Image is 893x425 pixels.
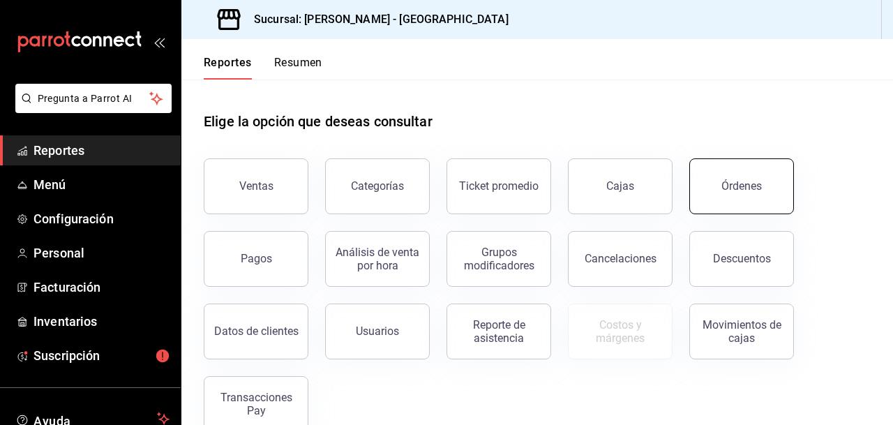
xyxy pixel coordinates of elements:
[33,175,170,194] span: Menú
[38,91,150,106] span: Pregunta a Parrot AI
[456,246,542,272] div: Grupos modificadores
[689,158,794,214] button: Órdenes
[325,231,430,287] button: Análisis de venta por hora
[33,312,170,331] span: Inventarios
[15,84,172,113] button: Pregunta a Parrot AI
[204,56,252,80] button: Reportes
[689,231,794,287] button: Descuentos
[568,304,673,359] button: Contrata inventarios para ver este reporte
[721,179,762,193] div: Órdenes
[446,231,551,287] button: Grupos modificadores
[33,141,170,160] span: Reportes
[241,252,272,265] div: Pagos
[713,252,771,265] div: Descuentos
[204,231,308,287] button: Pagos
[325,158,430,214] button: Categorías
[356,325,399,338] div: Usuarios
[351,179,404,193] div: Categorías
[33,278,170,297] span: Facturación
[239,179,273,193] div: Ventas
[274,56,322,80] button: Resumen
[577,318,663,345] div: Costos y márgenes
[204,56,322,80] div: navigation tabs
[33,209,170,228] span: Configuración
[606,179,634,193] div: Cajas
[153,36,165,47] button: open_drawer_menu
[204,304,308,359] button: Datos de clientes
[568,231,673,287] button: Cancelaciones
[459,179,539,193] div: Ticket promedio
[456,318,542,345] div: Reporte de asistencia
[204,111,433,132] h1: Elige la opción que deseas consultar
[204,158,308,214] button: Ventas
[568,158,673,214] button: Cajas
[585,252,656,265] div: Cancelaciones
[33,244,170,262] span: Personal
[689,304,794,359] button: Movimientos de cajas
[334,246,421,272] div: Análisis de venta por hora
[243,11,509,28] h3: Sucursal: [PERSON_NAME] - [GEOGRAPHIC_DATA]
[33,346,170,365] span: Suscripción
[213,391,299,417] div: Transacciones Pay
[698,318,785,345] div: Movimientos de cajas
[325,304,430,359] button: Usuarios
[446,158,551,214] button: Ticket promedio
[446,304,551,359] button: Reporte de asistencia
[10,101,172,116] a: Pregunta a Parrot AI
[214,325,299,338] div: Datos de clientes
